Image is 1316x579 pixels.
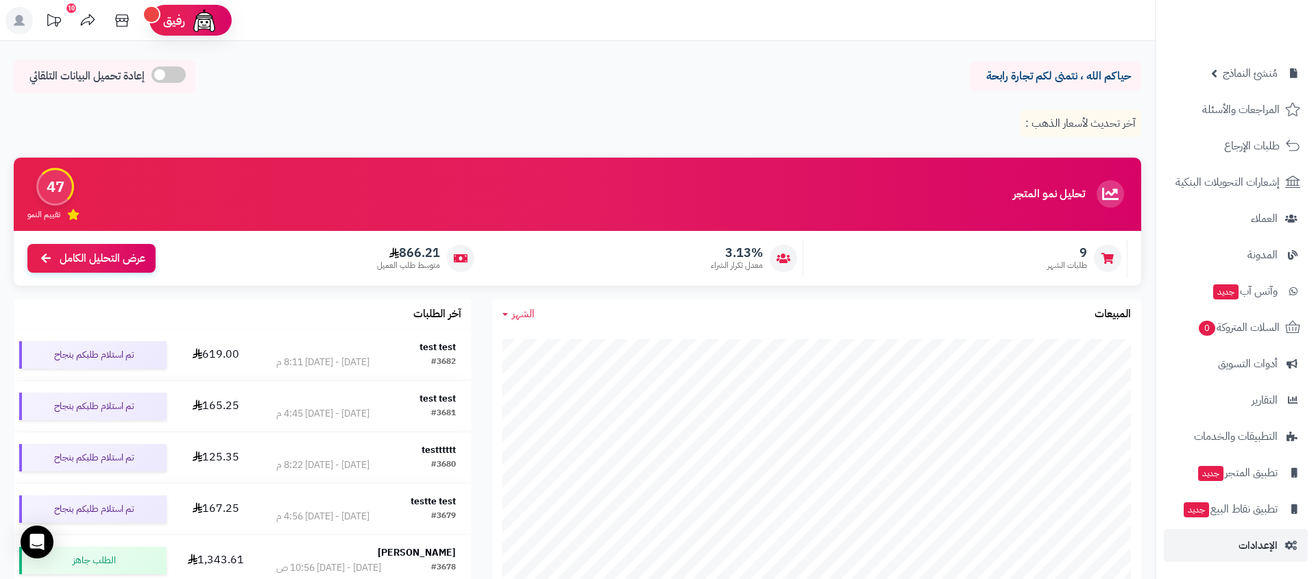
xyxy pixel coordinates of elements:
span: الإعدادات [1239,536,1278,555]
span: 3.13% [711,245,763,260]
td: 619.00 [172,330,260,380]
span: متوسط طلب العميل [377,260,440,271]
td: 125.35 [172,432,260,483]
img: ai-face.png [191,7,218,34]
div: 10 [66,3,76,13]
a: العملاء [1164,202,1308,235]
span: المدونة [1247,245,1278,264]
h3: آخر الطلبات [413,308,461,321]
td: 167.25 [172,484,260,534]
span: رفيق [163,12,185,29]
span: السلات المتروكة [1197,318,1280,337]
a: السلات المتروكة0 [1164,311,1308,344]
span: الشهر [512,306,535,322]
span: إعادة تحميل البيانات التلقائي [29,69,145,84]
span: المراجعات والأسئلة [1202,100,1280,119]
a: الإعدادات [1164,529,1308,562]
span: التطبيقات والخدمات [1194,427,1278,446]
span: أدوات التسويق [1218,354,1278,373]
div: [DATE] - [DATE] 4:56 م [276,510,369,523]
h3: المبيعات [1095,308,1131,321]
strong: [PERSON_NAME] [378,545,456,560]
div: [DATE] - [DATE] 8:11 م [276,356,369,369]
span: جديد [1184,502,1209,517]
div: #3679 [431,510,456,523]
strong: test test [419,340,456,354]
div: الطلب جاهز [19,547,167,574]
a: التطبيقات والخدمات [1164,420,1308,453]
div: تم استلام طلبكم بنجاح [19,444,167,471]
strong: testttttt [422,443,456,457]
div: #3678 [431,561,456,575]
span: وآتس آب [1212,282,1278,301]
a: طلبات الإرجاع [1164,130,1308,162]
span: طلبات الشهر [1047,260,1087,271]
span: تطبيق المتجر [1197,463,1278,482]
div: #3680 [431,458,456,472]
div: #3681 [431,407,456,421]
strong: testte test [411,494,456,508]
span: عرض التحليل الكامل [60,251,145,267]
a: إشعارات التحويلات البنكية [1164,166,1308,199]
div: [DATE] - [DATE] 8:22 م [276,458,369,472]
a: عرض التحليل الكامل [27,244,156,273]
a: المدونة [1164,238,1308,271]
span: 0 [1198,320,1215,336]
div: تم استلام طلبكم بنجاح [19,341,167,369]
span: 9 [1047,245,1087,260]
a: المراجعات والأسئلة [1164,93,1308,126]
strong: test test [419,391,456,406]
a: الشهر [502,306,535,322]
a: أدوات التسويق [1164,347,1308,380]
span: جديد [1213,284,1239,299]
td: 165.25 [172,381,260,432]
span: معدل تكرار الشراء [711,260,763,271]
div: تم استلام طلبكم بنجاح [19,393,167,420]
div: #3682 [431,356,456,369]
p: آخر تحديث لأسعار الذهب : [1020,110,1141,137]
div: [DATE] - [DATE] 4:45 م [276,407,369,421]
div: [DATE] - [DATE] 10:56 ص [276,561,381,575]
a: التقارير [1164,384,1308,417]
span: إشعارات التحويلات البنكية [1175,173,1280,192]
p: حياكم الله ، نتمنى لكم تجارة رابحة [980,69,1131,84]
a: تطبيق المتجرجديد [1164,456,1308,489]
div: تم استلام طلبكم بنجاح [19,495,167,523]
h3: تحليل نمو المتجر [1013,188,1085,201]
span: جديد [1198,466,1223,481]
span: العملاء [1251,209,1278,228]
span: 866.21 [377,245,440,260]
span: تطبيق نقاط البيع [1182,500,1278,519]
span: تقييم النمو [27,209,60,221]
span: مُنشئ النماذج [1223,64,1278,83]
span: التقارير [1252,391,1278,410]
a: تطبيق نقاط البيعجديد [1164,493,1308,526]
span: طلبات الإرجاع [1224,136,1280,156]
a: تحديثات المنصة [36,7,71,38]
a: وآتس آبجديد [1164,275,1308,308]
div: فتح برنامج مراسلة Intercom [21,526,53,558]
img: logo-2.png [1223,10,1303,39]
